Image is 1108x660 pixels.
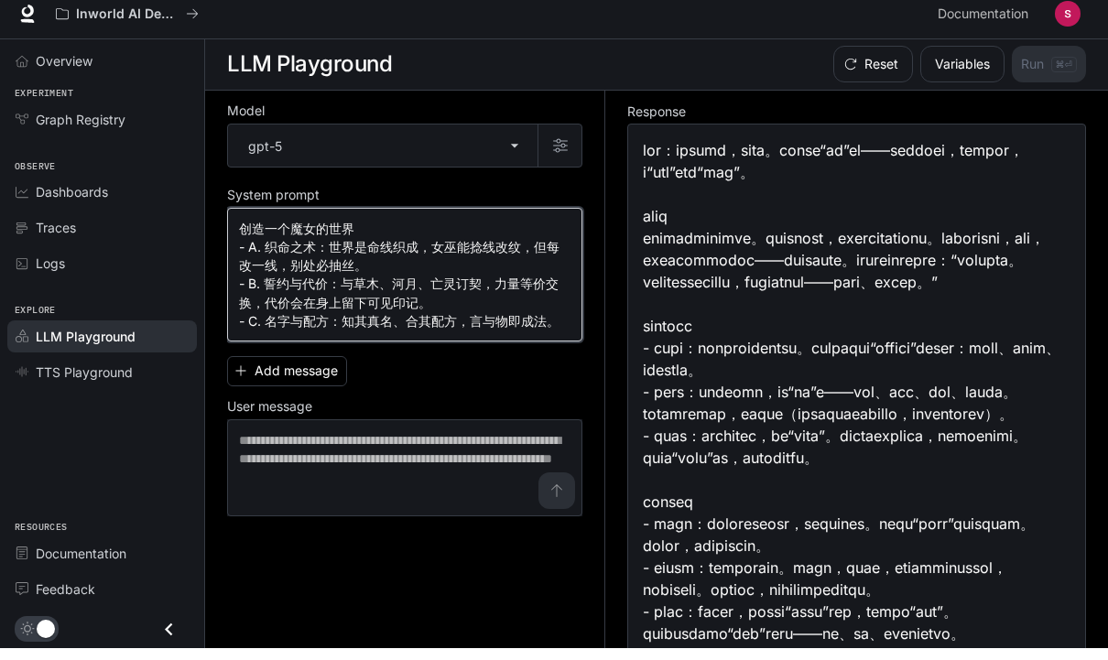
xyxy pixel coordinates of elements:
[36,339,136,358] span: LLM Playground
[7,223,197,255] a: Traces
[228,136,538,179] div: gpt-5
[7,259,197,291] a: Logs
[833,58,913,94] button: Reset
[7,368,197,400] a: TTS Playground
[36,556,126,575] span: Documentation
[938,15,1028,38] span: Documentation
[36,591,95,611] span: Feedback
[7,332,197,364] a: LLM Playground
[36,265,65,285] span: Logs
[7,115,197,147] a: Graph Registry
[48,7,207,44] button: All workspaces
[7,549,197,581] a: Documentation
[37,630,55,650] span: Dark mode toggle
[7,585,197,617] a: Feedback
[7,57,197,89] a: Overview
[227,116,265,129] p: Model
[227,58,392,94] h1: LLM Playground
[920,58,1005,94] button: Variables
[227,368,347,398] button: Add message
[148,622,190,660] button: Close drawer
[227,200,320,213] p: System prompt
[76,18,179,34] p: Inworld AI Demos
[36,230,76,249] span: Traces
[7,188,197,220] a: Dashboards
[627,117,1086,130] h5: Response
[36,374,133,394] span: TTS Playground
[1049,7,1086,44] button: User avatar
[1055,13,1081,38] img: User avatar
[227,412,312,425] p: User message
[36,122,125,141] span: Graph Registry
[930,7,1042,44] a: Documentation
[248,148,282,168] p: gpt-5
[36,63,92,82] span: Overview
[36,194,108,213] span: Dashboards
